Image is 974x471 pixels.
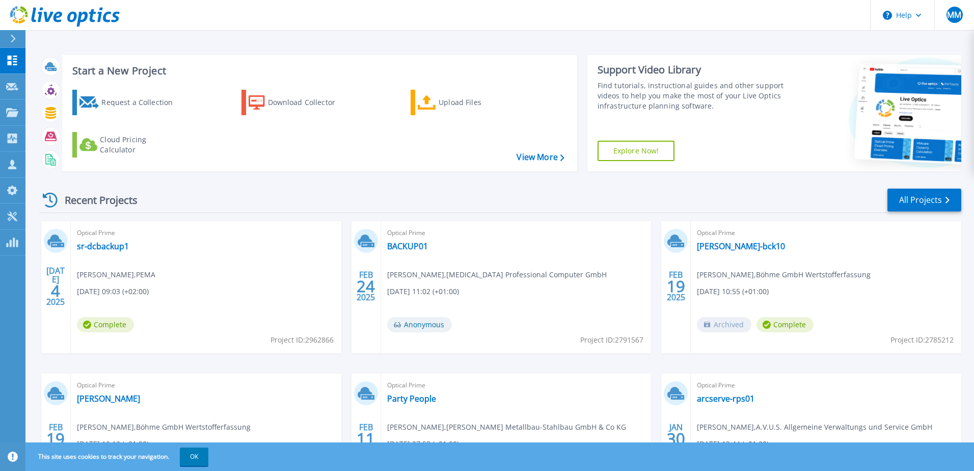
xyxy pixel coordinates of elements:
span: [DATE] 13:44 (+01:00) [697,438,769,450]
a: Download Collector [241,90,355,115]
span: MM [947,11,961,19]
a: All Projects [887,189,961,212]
div: Request a Collection [101,92,183,113]
span: [PERSON_NAME] , PEMA [77,269,155,280]
span: [DATE] 10:12 (+01:00) [77,438,149,450]
div: FEB 2025 [356,420,375,457]
span: Complete [77,317,134,332]
span: [DATE] 10:55 (+01:00) [697,286,769,297]
div: Upload Files [439,92,520,113]
a: [PERSON_NAME] [77,394,140,404]
a: View More [517,152,564,162]
div: Support Video Library [598,63,788,76]
span: 30 [667,434,685,443]
span: Optical Prime [77,380,335,391]
a: Request a Collection [72,90,186,115]
span: Optical Prime [387,380,645,391]
a: [PERSON_NAME]-bck10 [697,241,785,251]
span: Project ID: 2962866 [270,334,334,346]
h3: Start a New Project [72,65,564,76]
span: [DATE] 11:02 (+01:00) [387,286,459,297]
span: [PERSON_NAME] , [PERSON_NAME] Metallbau-Stahlbau GmbH & Co KG [387,422,626,433]
a: Explore Now! [598,141,675,161]
span: 4 [51,286,60,295]
button: OK [180,448,208,466]
span: [PERSON_NAME] , [MEDICAL_DATA] Professional Computer GmbH [387,269,607,280]
span: [DATE] 07:58 (+01:00) [387,438,459,450]
span: Complete [756,317,814,332]
span: Project ID: 2791567 [580,334,643,346]
span: 19 [667,282,685,291]
a: Cloud Pricing Calculator [72,132,186,158]
span: [DATE] 09:03 (+02:00) [77,286,149,297]
span: 11 [357,434,375,443]
span: Anonymous [387,317,452,332]
div: FEB 2025 [46,420,65,457]
div: Download Collector [268,92,349,113]
span: [PERSON_NAME] , Böhme GmbH Wertstofferfassung [697,269,871,280]
div: [DATE] 2025 [46,268,65,305]
a: BACKUP01 [387,241,428,251]
a: Party People [387,394,436,404]
span: 19 [46,434,65,443]
a: sr-dcbackup1 [77,241,129,251]
span: 24 [357,282,375,291]
a: arcserve-rps01 [697,394,754,404]
span: [PERSON_NAME] , Böhme GmbH Wertstofferfassung [77,422,251,433]
div: Find tutorials, instructional guides and other support videos to help you make the most of your L... [598,81,788,111]
span: Archived [697,317,751,332]
span: Optical Prime [77,227,335,239]
span: This site uses cookies to track your navigation. [28,448,208,466]
span: Optical Prime [697,380,955,391]
div: FEB 2025 [356,268,375,305]
div: Cloud Pricing Calculator [100,135,181,155]
span: Optical Prime [697,227,955,239]
div: FEB 2025 [666,268,686,305]
span: [PERSON_NAME] , A.V.U.S. Allgemeine Verwaltungs und Service GmbH [697,422,932,433]
div: JAN 2025 [666,420,686,457]
a: Upload Files [411,90,524,115]
span: Optical Prime [387,227,645,239]
span: Project ID: 2785212 [890,334,954,346]
div: Recent Projects [39,188,151,213]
